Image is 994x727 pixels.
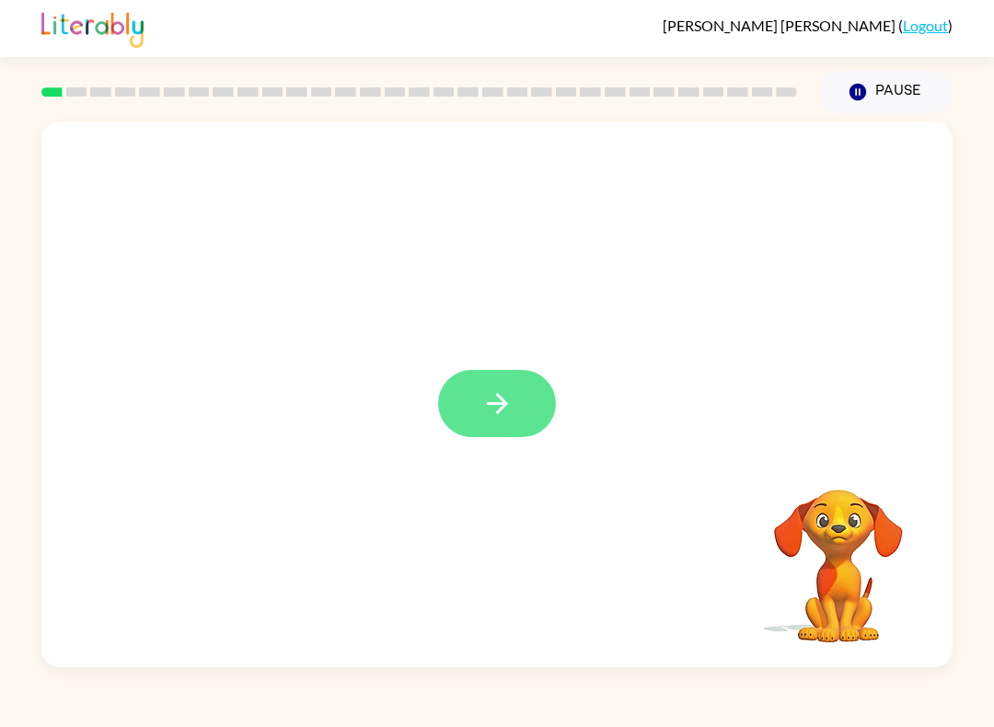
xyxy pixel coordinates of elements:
a: Logout [903,17,948,34]
video: Your browser must support playing .mp4 files to use Literably. Please try using another browser. [746,461,930,645]
button: Pause [819,71,953,113]
div: ( ) [663,17,953,34]
img: Literably [41,7,144,48]
span: [PERSON_NAME] [PERSON_NAME] [663,17,898,34]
